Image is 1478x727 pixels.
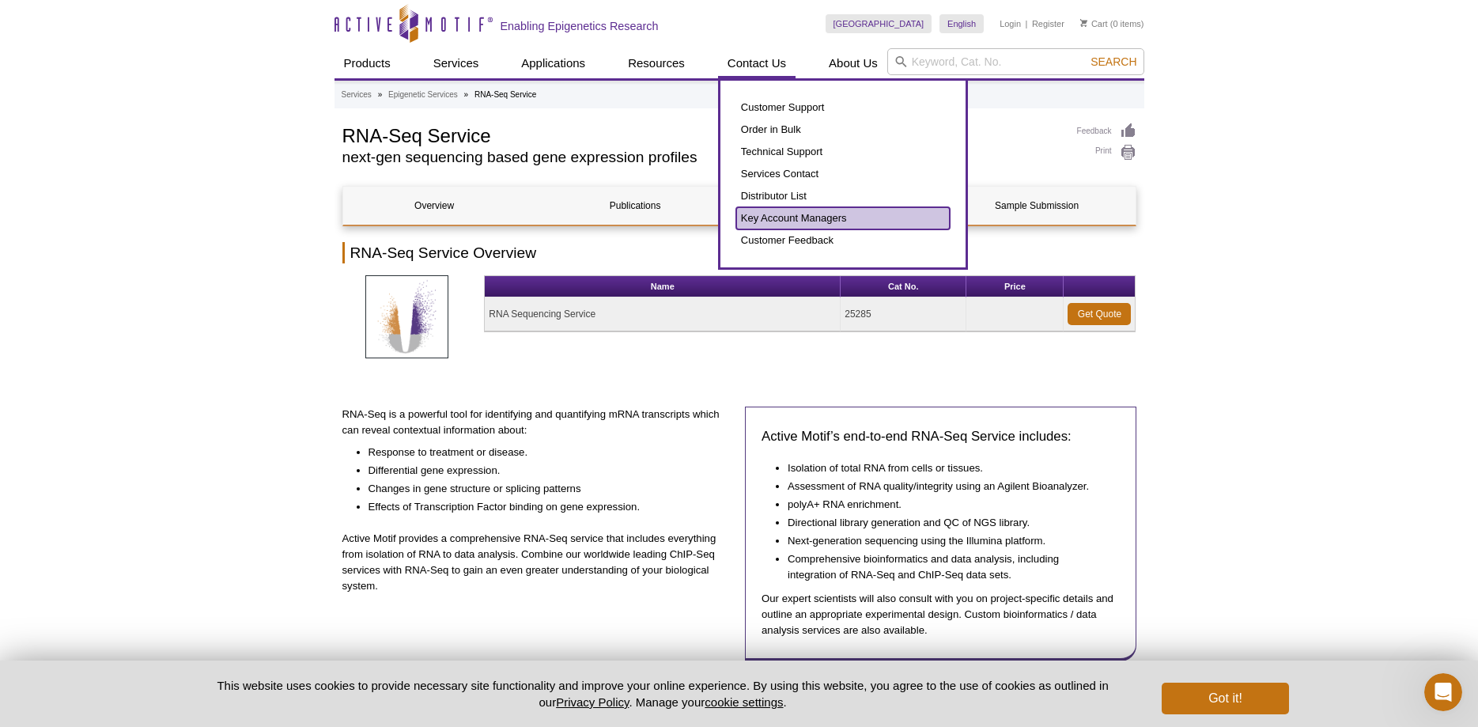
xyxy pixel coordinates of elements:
[1026,14,1028,33] li: |
[342,88,372,102] a: Services
[501,19,659,33] h2: Enabling Epigenetics Research
[736,207,950,229] a: Key Account Managers
[788,531,1104,549] li: Next-generation sequencing using the Illumina platform.
[736,97,950,119] a: Customer Support
[1068,303,1131,325] a: Get Quote
[424,48,489,78] a: Services
[736,229,950,252] a: Customer Feedback
[342,407,734,438] p: RNA-Seq is a powerful tool for identifying and quantifying mRNA transcripts which can reveal cont...
[887,48,1144,75] input: Keyword, Cat. No.
[342,150,1061,165] h2: next-gen sequencing based gene expression profiles
[369,497,718,515] li: Effects of Transcription Factor binding on gene expression.
[378,90,383,99] li: »
[485,297,841,331] td: RNA Sequencing Service
[788,549,1104,583] li: Comprehensive bioinformatics and data analysis, including integration of RNA-Seq and ChIP-Seq dat...
[512,48,595,78] a: Applications
[736,163,950,185] a: Services Contact
[939,14,984,33] a: English
[556,695,629,709] a: Privacy Policy
[788,476,1104,494] li: Assessment of RNA quality/integrity using an Agilent Bioanalyzer.
[1424,673,1462,711] iframe: Intercom live chat
[788,494,1104,513] li: polyA+ RNA enrichment.
[1162,683,1288,714] button: Got it!
[388,88,458,102] a: Epigenetic Services
[1086,55,1141,69] button: Search
[1080,18,1108,29] a: Cart
[826,14,932,33] a: [GEOGRAPHIC_DATA]
[335,48,400,78] a: Products
[1080,14,1144,33] li: (0 items)
[342,123,1061,146] h1: RNA-Seq Service
[342,531,734,594] p: Active Motif provides a comprehensive RNA-Seq service that includes everything from isolation of ...
[342,242,1136,263] h2: RNA-Seq Service Overview
[369,479,718,497] li: Changes in gene structure or splicing patterns
[736,119,950,141] a: Order in Bulk
[474,90,536,99] li: RNA-Seq Service
[762,591,1120,638] p: Our expert scientists will also consult with you on project-specific details and outline an appro...
[718,48,796,78] a: Contact Us
[1091,55,1136,68] span: Search
[966,276,1064,297] th: Price
[788,458,1104,476] li: Isolation of total RNA from cells or tissues.
[365,275,448,358] img: RNA-Seq Services
[1077,144,1136,161] a: Print
[190,677,1136,710] p: This website uses cookies to provide necessary site functionality and improve your online experie...
[841,297,966,331] td: 25285
[946,187,1128,225] a: Sample Submission
[464,90,469,99] li: »
[544,187,727,225] a: Publications
[705,695,783,709] button: cookie settings
[1032,18,1064,29] a: Register
[343,187,526,225] a: Overview
[762,427,1120,446] h3: Active Motif’s end-to-end RNA-Seq Service includes:
[736,185,950,207] a: Distributor List
[618,48,694,78] a: Resources
[1077,123,1136,140] a: Feedback
[369,442,718,460] li: Response to treatment or disease.
[788,513,1104,531] li: Directional library generation and QC of NGS library.
[369,460,718,479] li: Differential gene expression.
[736,141,950,163] a: Technical Support
[485,276,841,297] th: Name
[1000,18,1021,29] a: Login
[819,48,887,78] a: About Us
[1080,19,1087,27] img: Your Cart
[841,276,966,297] th: Cat No.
